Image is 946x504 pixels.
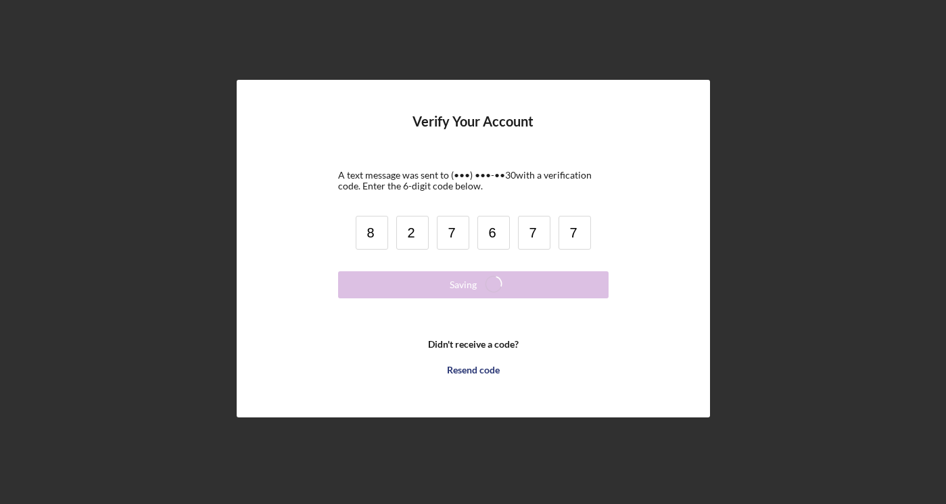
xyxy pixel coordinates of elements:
[428,339,519,350] b: Didn't receive a code?
[447,357,500,384] div: Resend code
[338,170,609,191] div: A text message was sent to (•••) •••-•• 30 with a verification code. Enter the 6-digit code below.
[338,271,609,298] button: Saving
[450,271,477,298] div: Saving
[412,114,534,150] h4: Verify Your Account
[338,357,609,384] button: Resend code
